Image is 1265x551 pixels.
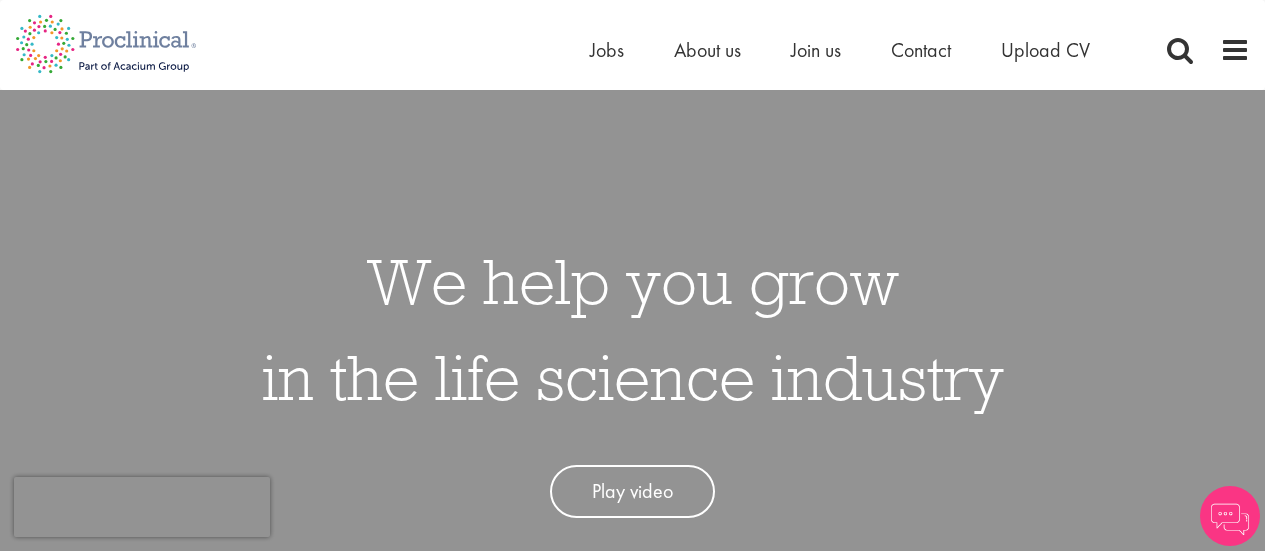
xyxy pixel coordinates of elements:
[550,465,715,518] a: Play video
[262,233,1004,425] h1: We help you grow in the life science industry
[674,37,741,63] a: About us
[891,37,951,63] a: Contact
[1001,37,1090,63] a: Upload CV
[1200,486,1260,546] img: Chatbot
[791,37,841,63] a: Join us
[590,37,624,63] a: Jobs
